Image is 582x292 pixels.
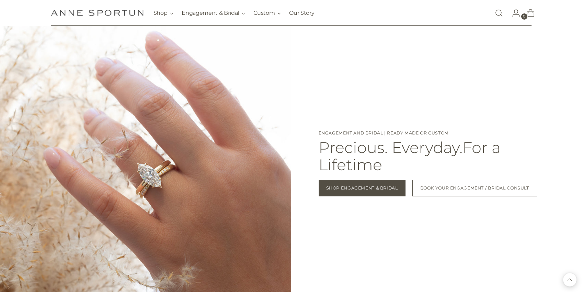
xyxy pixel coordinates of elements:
[153,6,174,21] button: Shop
[253,6,281,21] button: Custom
[319,180,406,196] a: Shop Engagement & Bridal
[506,6,520,20] a: Go to the account page
[412,180,537,196] a: Book your Engagement / Bridal Consult
[492,6,506,20] a: Open search modal
[521,6,535,20] a: Open cart modal
[521,13,527,20] span: 0
[326,185,398,191] span: Shop Engagement & Bridal
[319,130,563,137] p: Engagement and Bridal | Ready Made or Custom
[420,185,529,191] span: Book your Engagement / Bridal Consult
[319,139,563,173] h2: Precious. Everyday.For a Lifetime
[51,10,144,16] a: Anne Sportun Fine Jewellery
[289,6,314,21] a: Our Story
[563,273,577,286] button: Back to top
[182,6,245,21] button: Engagement & Bridal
